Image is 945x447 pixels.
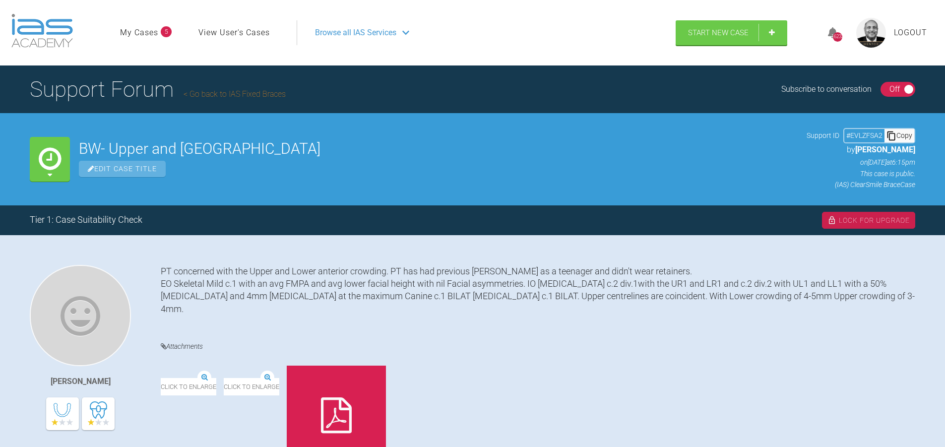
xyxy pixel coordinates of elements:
[822,212,915,229] div: Lock For Upgrade
[833,32,842,42] div: 16233
[184,89,286,99] a: Go back to IAS Fixed Braces
[30,72,286,107] h1: Support Forum
[315,26,396,39] span: Browse all IAS Services
[807,143,915,156] p: by
[688,28,749,37] span: Start New Case
[807,179,915,190] p: (IAS) ClearSmile Brace Case
[79,161,166,177] span: Edit Case Title
[30,213,142,227] div: Tier 1: Case Suitability Check
[30,265,131,366] img: Azffar Din
[51,375,111,388] div: [PERSON_NAME]
[11,14,73,48] img: logo-light.3e3ef733.png
[807,168,915,179] p: This case is public.
[198,26,270,39] a: View User's Cases
[676,20,787,45] a: Start New Case
[807,157,915,168] p: on [DATE] at 6:15pm
[884,129,914,142] div: Copy
[161,340,915,353] h4: Attachments
[844,130,884,141] div: # EVLZFSA2
[79,141,798,156] h2: BW- Upper and [GEOGRAPHIC_DATA]
[855,145,915,154] span: [PERSON_NAME]
[161,265,915,325] div: PT concerned with the Upper and Lower anterior crowding. PT has had previous [PERSON_NAME] as a t...
[889,83,900,96] div: Off
[856,18,886,48] img: profile.png
[807,130,839,141] span: Support ID
[827,216,836,225] img: lock.6dc949b6.svg
[894,26,927,39] a: Logout
[120,26,158,39] a: My Cases
[781,83,872,96] div: Subscribe to conversation
[224,378,279,395] span: Click to enlarge
[161,26,172,37] span: 5
[161,378,216,395] span: Click to enlarge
